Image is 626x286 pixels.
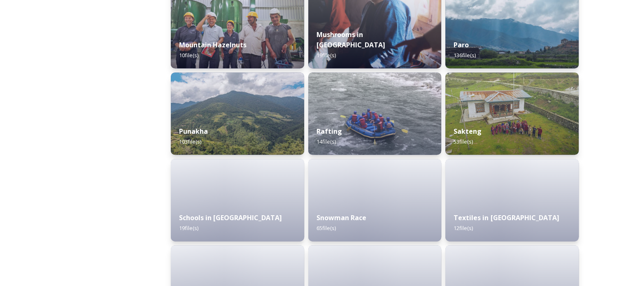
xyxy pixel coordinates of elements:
[454,213,559,222] strong: Textiles in [GEOGRAPHIC_DATA]
[179,127,208,136] strong: Punakha
[454,138,473,145] span: 53 file(s)
[179,213,282,222] strong: Schools in [GEOGRAPHIC_DATA]
[179,138,201,145] span: 103 file(s)
[454,40,469,49] strong: Paro
[316,224,336,232] span: 65 file(s)
[316,138,336,145] span: 14 file(s)
[179,224,198,232] span: 19 file(s)
[454,127,482,136] strong: Sakteng
[308,72,442,155] img: f73f969a-3aba-4d6d-a863-38e7472ec6b1.JPG
[316,127,342,136] strong: Rafting
[316,51,336,59] span: 19 file(s)
[316,213,366,222] strong: Snowman Race
[316,30,385,49] strong: Mushrooms in [GEOGRAPHIC_DATA]
[454,51,476,59] span: 136 file(s)
[171,72,304,155] img: 2022-10-01%252012.59.42.jpg
[454,224,473,232] span: 12 file(s)
[179,40,247,49] strong: Mountain Hazelnuts
[179,51,198,59] span: 10 file(s)
[445,72,579,155] img: Sakteng%2520070723%2520by%2520Nantawat-5.jpg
